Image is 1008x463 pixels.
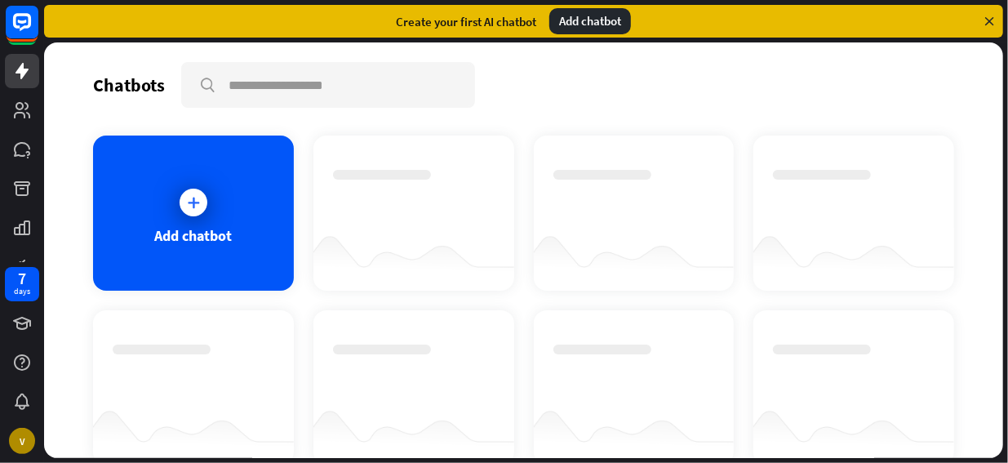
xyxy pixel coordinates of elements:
[5,267,39,301] a: 7 days
[154,226,232,245] div: Add chatbot
[9,428,35,454] div: V
[18,271,26,286] div: 7
[14,286,30,297] div: days
[13,7,62,56] button: Open LiveChat chat widget
[93,73,165,96] div: Chatbots
[549,8,631,34] div: Add chatbot
[396,14,536,29] div: Create your first AI chatbot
